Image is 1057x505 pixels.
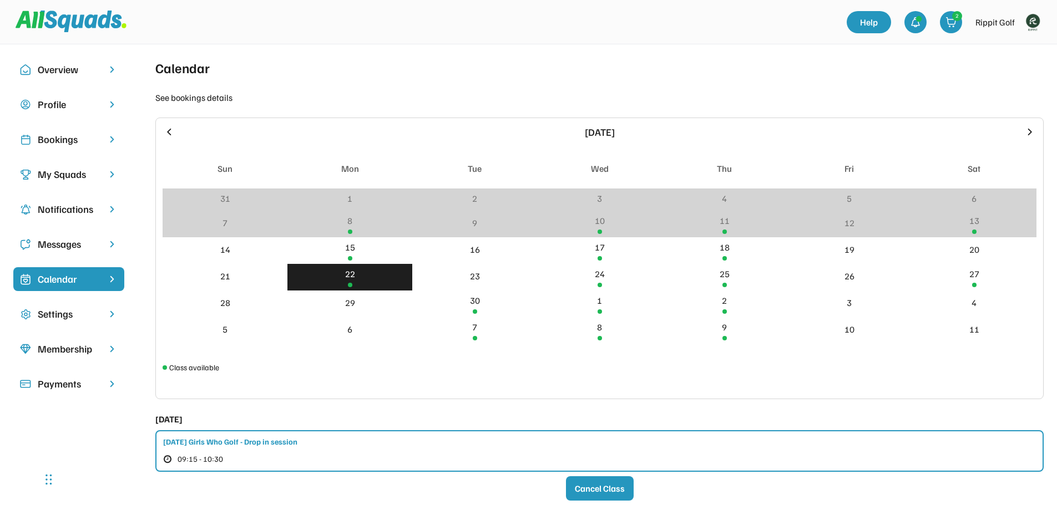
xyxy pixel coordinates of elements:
[968,162,980,175] div: Sat
[220,192,230,205] div: 31
[717,162,732,175] div: Thu
[468,162,482,175] div: Tue
[220,296,230,309] div: 28
[107,99,118,110] img: chevron-right.svg
[222,216,227,229] div: 7
[20,134,31,145] img: Icon%20copy%202.svg
[38,62,100,77] div: Overview
[972,192,977,205] div: 6
[472,320,477,334] div: 7
[345,267,355,280] div: 22
[844,269,854,283] div: 26
[20,239,31,250] img: Icon%20copy%205.svg
[720,214,730,227] div: 11
[20,204,31,215] img: Icon%20copy%204.svg
[107,344,118,354] img: chevron-right.svg
[847,11,891,33] a: Help
[844,323,854,336] div: 10
[720,241,730,254] div: 18
[38,202,100,217] div: Notifications
[591,162,609,175] div: Wed
[969,243,979,256] div: 20
[38,132,100,147] div: Bookings
[472,216,477,229] div: 9
[38,167,100,182] div: My Squads
[20,274,31,285] img: Icon%20%2825%29.svg
[969,323,979,336] div: 11
[720,267,730,280] div: 25
[220,243,230,256] div: 14
[345,241,355,254] div: 15
[20,309,31,320] img: Icon%20copy%2016.svg
[107,134,118,145] img: chevron-right.svg
[38,272,100,287] div: Calendar
[595,214,605,227] div: 10
[341,162,359,175] div: Mon
[20,169,31,180] img: Icon%20copy%203.svg
[169,361,219,373] div: Class available
[722,320,727,334] div: 9
[107,239,118,249] img: chevron-right.svg
[597,192,602,205] div: 3
[470,269,480,283] div: 23
[844,162,854,175] div: Fri
[945,17,957,28] img: shopping-cart-01%20%281%29.svg
[975,16,1015,29] div: Rippit Golf
[155,58,210,78] div: Calendar
[470,294,480,307] div: 30
[470,243,480,256] div: 16
[722,192,727,205] div: 4
[969,214,979,227] div: 13
[953,12,962,20] div: 2
[597,294,602,307] div: 1
[218,162,232,175] div: Sun
[472,192,477,205] div: 2
[347,323,352,336] div: 6
[16,11,127,32] img: Squad%20Logo.svg
[345,296,355,309] div: 29
[20,99,31,110] img: user-circle.svg
[347,192,352,205] div: 1
[155,91,232,104] div: See bookings details
[107,64,118,75] img: chevron-right.svg
[595,241,605,254] div: 17
[722,294,727,307] div: 2
[107,309,118,319] img: chevron-right.svg
[107,274,118,284] img: chevron-right%20copy%203.svg
[847,296,852,309] div: 3
[972,296,977,309] div: 4
[597,320,602,334] div: 8
[20,64,31,75] img: Icon%20copy%2010.svg
[347,214,352,227] div: 8
[910,17,921,28] img: bell-03%20%281%29.svg
[220,269,230,283] div: 21
[1021,11,1044,33] img: Rippitlogov2_green.png
[969,267,979,280] div: 27
[38,341,100,356] div: Membership
[847,192,852,205] div: 5
[222,323,227,336] div: 5
[107,169,118,180] img: chevron-right.svg
[181,125,1018,140] div: [DATE]
[107,204,118,215] img: chevron-right.svg
[595,267,605,280] div: 24
[38,237,100,252] div: Messages
[20,344,31,355] img: Icon%20copy%208.svg
[38,307,100,322] div: Settings
[844,243,854,256] div: 19
[38,97,100,112] div: Profile
[566,476,634,501] button: Cancel Class
[844,216,854,229] div: 12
